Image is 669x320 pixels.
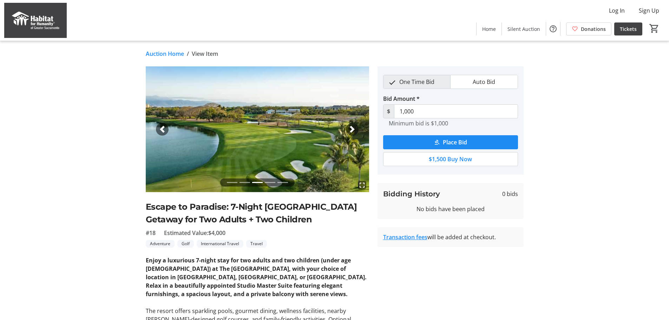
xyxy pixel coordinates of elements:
[146,50,184,58] a: Auction Home
[609,6,625,15] span: Log In
[443,138,467,146] span: Place Bid
[477,22,501,35] a: Home
[197,240,243,248] tr-label-badge: International Travel
[581,25,606,33] span: Donations
[4,3,67,38] img: Habitat for Humanity of Greater Sacramento's Logo
[383,135,518,149] button: Place Bid
[507,25,540,33] span: Silent Auction
[192,50,218,58] span: View Item
[383,152,518,166] button: $1,500 Buy Now
[383,94,420,103] label: Bid Amount *
[358,181,366,189] mat-icon: fullscreen
[246,240,267,248] tr-label-badge: Travel
[146,201,369,226] h2: Escape to Paradise: 7-Night [GEOGRAPHIC_DATA] Getaway for Two Adults + Two Children
[566,22,611,35] a: Donations
[187,50,189,58] span: /
[383,189,440,199] h3: Bidding History
[546,22,560,36] button: Help
[383,233,427,241] a: Transaction fees
[383,104,394,118] span: $
[633,5,665,16] button: Sign Up
[146,66,369,192] img: Image
[502,190,518,198] span: 0 bids
[648,22,661,35] button: Cart
[468,75,499,89] span: Auto Bid
[383,205,518,213] div: No bids have been placed
[146,256,367,298] strong: Enjoy a luxurious 7-night stay for two adults and two children (under age [DEMOGRAPHIC_DATA]) at ...
[389,120,448,127] tr-hint: Minimum bid is $1,000
[383,233,518,241] div: will be added at checkout.
[603,5,630,16] button: Log In
[482,25,496,33] span: Home
[502,22,546,35] a: Silent Auction
[164,229,225,237] span: Estimated Value: $4,000
[146,240,175,248] tr-label-badge: Adventure
[429,155,472,163] span: $1,500 Buy Now
[146,229,156,237] span: #18
[177,240,194,248] tr-label-badge: Golf
[620,25,637,33] span: Tickets
[395,75,439,89] span: One Time Bid
[639,6,659,15] span: Sign Up
[614,22,642,35] a: Tickets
